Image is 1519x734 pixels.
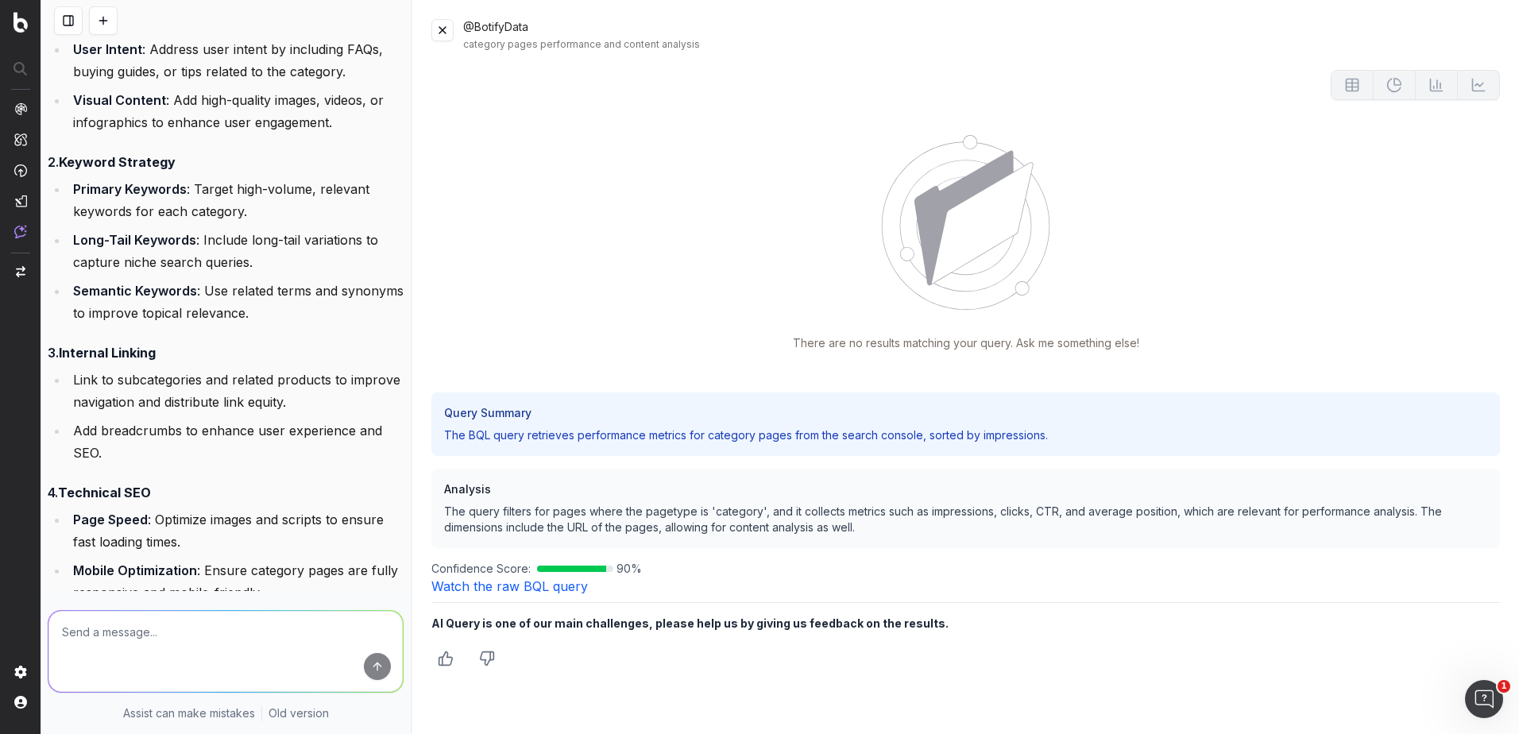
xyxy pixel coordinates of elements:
[444,405,1487,421] h3: Query Summary
[431,616,949,630] b: AI Query is one of our main challenges, please help us by giving us feedback on the results.
[68,508,404,553] li: : Optimize images and scripts to ensure fast loading times.
[14,102,27,115] img: Analytics
[1331,70,1374,100] button: Not available for current data
[431,561,531,577] span: Confidence Score:
[269,705,329,721] a: Old version
[73,41,142,57] strong: User Intent
[73,512,148,527] strong: Page Speed
[73,232,196,248] strong: Long-Tail Keywords
[1498,680,1510,693] span: 1
[68,89,404,133] li: : Add high-quality images, videos, or infographics to enhance user engagement.
[68,229,404,273] li: : Include long-tail variations to capture niche search queries.
[431,644,460,673] button: Thumbs up
[73,181,187,197] strong: Primary Keywords
[431,578,588,594] a: Watch the raw BQL query
[68,559,404,604] li: : Ensure category pages are fully responsive and mobile-friendly.
[68,419,404,464] li: Add breadcrumbs to enhance user experience and SEO.
[73,562,197,578] strong: Mobile Optimization
[444,481,1487,497] h3: Analysis
[123,705,255,721] p: Assist can make mistakes
[48,343,404,362] h4: 3.
[48,153,404,172] h4: 2.
[68,369,404,413] li: Link to subcategories and related products to improve navigation and distribute link equity.
[1458,70,1500,100] button: Not available for current data
[16,266,25,277] img: Switch project
[616,561,642,577] span: 90 %
[1374,70,1416,100] button: Not available for current data
[68,280,404,324] li: : Use related terms and synonyms to improve topical relevance.
[444,427,1487,443] p: The BQL query retrieves performance metrics for category pages from the search console, sorted by...
[58,485,151,500] strong: Technical SEO
[73,92,166,108] strong: Visual Content
[881,135,1050,310] img: No Data
[14,12,28,33] img: Botify logo
[1465,680,1503,718] iframe: Intercom live chat
[73,283,197,299] strong: Semantic Keywords
[59,154,176,170] strong: Keyword Strategy
[473,644,501,673] button: Thumbs down
[14,225,27,238] img: Assist
[1416,70,1458,100] button: Not available for current data
[463,38,1500,51] div: category pages performance and content analysis
[14,195,27,207] img: Studio
[68,38,404,83] li: : Address user intent by including FAQs, buying guides, or tips related to the category.
[444,504,1487,535] p: The query filters for pages where the pagetype is 'category', and it collects metrics such as imp...
[68,178,404,222] li: : Target high-volume, relevant keywords for each category.
[14,133,27,146] img: Intelligence
[14,696,27,709] img: My account
[59,345,156,361] strong: Internal Linking
[14,164,27,177] img: Activation
[793,335,1139,351] p: There are no results matching your query. Ask me something else!
[14,666,27,678] img: Setting
[48,483,404,502] h4: 4.
[463,19,1500,51] div: @BotifyData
